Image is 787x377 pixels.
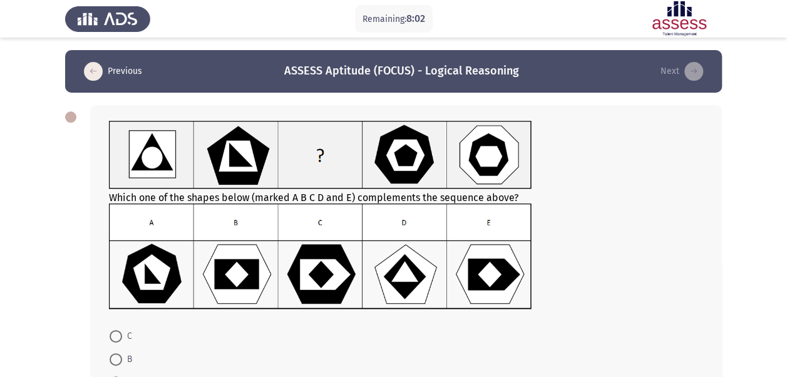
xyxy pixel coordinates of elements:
span: 8:02 [406,13,425,24]
h3: ASSESS Aptitude (FOCUS) - Logical Reasoning [284,63,519,79]
span: B [122,352,132,367]
p: Remaining: [363,11,425,27]
button: load previous page [80,61,146,81]
img: UkFYYl8wMzFfQS5wbmcxNjkxMjk5MTU4NDQ0.png [109,121,532,189]
img: UkFYYl8wMzFfQi5wbmcxNjkxMjk5MTY4MTAy.png [109,204,532,310]
div: Which one of the shapes below (marked A B C D and E) complements the sequence above? [109,121,703,312]
img: Assessment logo of ASSESS Focus 4 Module Assessment (EN/AR) (Basic - IB) [637,1,722,36]
img: Assess Talent Management logo [65,1,150,36]
span: C [122,329,132,344]
button: load next page [657,61,707,81]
